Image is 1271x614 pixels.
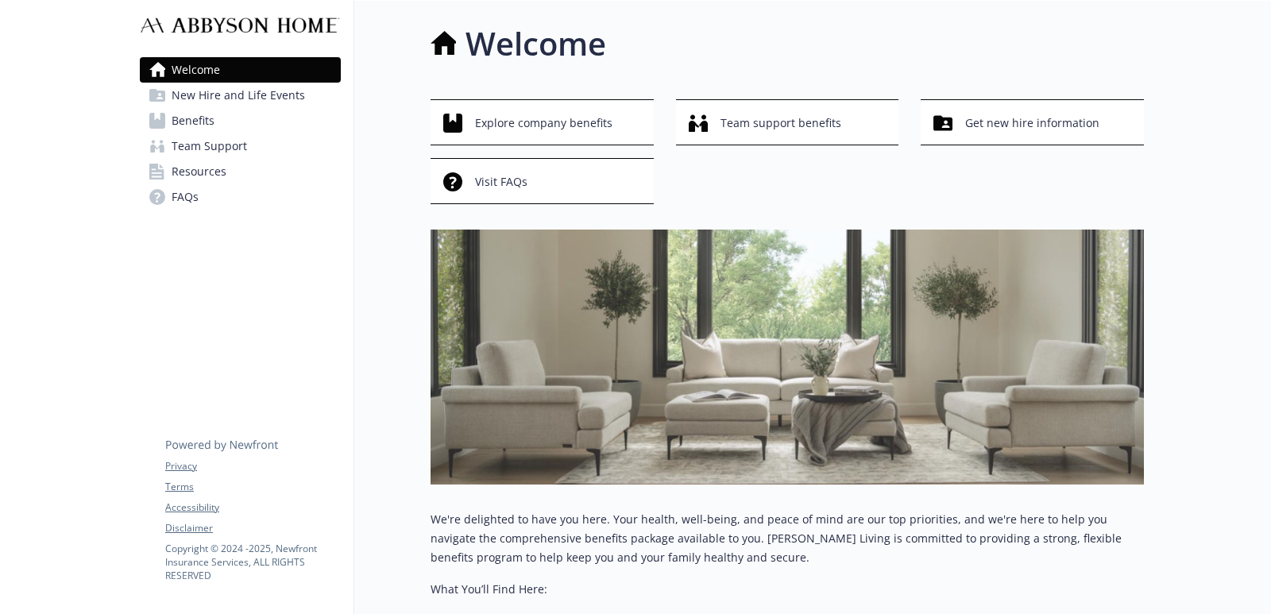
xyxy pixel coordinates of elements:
[140,83,341,108] a: New Hire and Life Events
[720,108,841,138] span: Team support benefits
[172,83,305,108] span: New Hire and Life Events
[172,184,199,210] span: FAQs
[921,99,1144,145] button: Get new hire information
[165,459,340,473] a: Privacy
[140,57,341,83] a: Welcome
[965,108,1099,138] span: Get new hire information
[140,184,341,210] a: FAQs
[466,20,606,68] h1: Welcome
[431,158,654,204] button: Visit FAQs
[475,167,527,197] span: Visit FAQs
[165,542,340,582] p: Copyright © 2024 - 2025 , Newfront Insurance Services, ALL RIGHTS RESERVED
[165,500,340,515] a: Accessibility
[431,580,1144,599] p: What You’ll Find Here:
[140,159,341,184] a: Resources
[172,159,226,184] span: Resources
[431,510,1144,567] p: We're delighted to have you here. Your health, well-being, and peace of mind are our top prioriti...
[431,99,654,145] button: Explore company benefits
[431,230,1144,485] img: overview page banner
[172,57,220,83] span: Welcome
[165,521,340,535] a: Disclaimer
[676,99,899,145] button: Team support benefits
[165,480,340,494] a: Terms
[140,133,341,159] a: Team Support
[172,133,247,159] span: Team Support
[140,108,341,133] a: Benefits
[475,108,612,138] span: Explore company benefits
[172,108,214,133] span: Benefits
